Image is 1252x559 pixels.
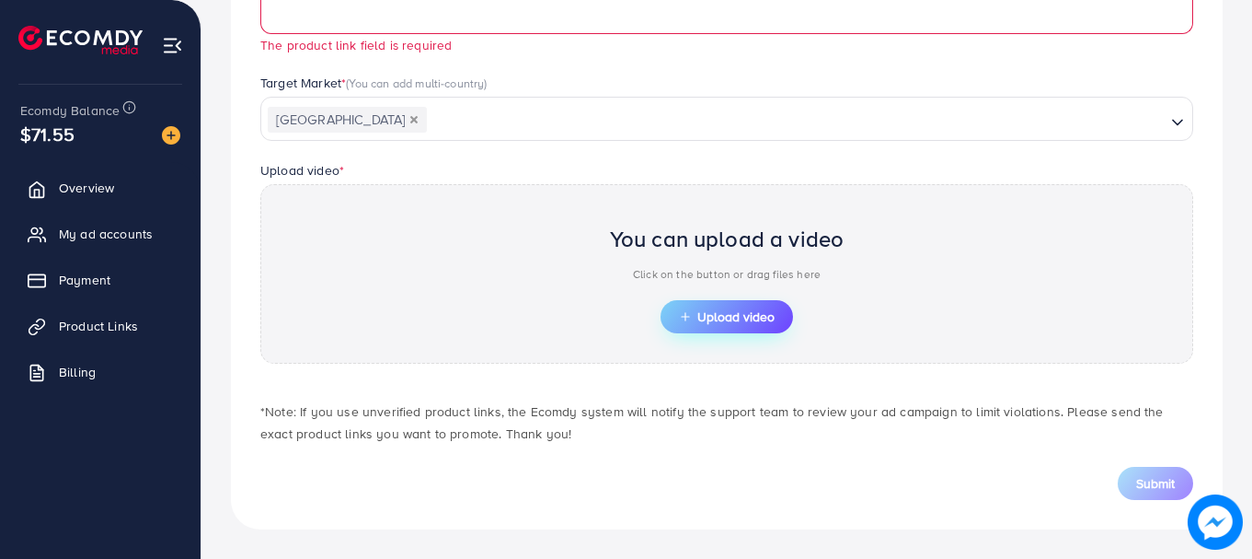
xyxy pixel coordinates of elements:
input: Search for option [429,106,1164,134]
img: image [1188,495,1243,550]
button: Deselect Pakistan [409,115,419,124]
img: logo [18,26,143,54]
div: Search for option [260,97,1193,141]
small: The product link field is required [260,36,452,53]
span: Billing [59,363,96,381]
span: Payment [59,271,110,289]
button: Upload video [660,300,793,333]
p: Click on the button or drag files here [610,263,844,285]
span: Product Links [59,317,138,335]
span: Submit [1136,474,1175,493]
span: Overview [59,179,114,197]
img: menu [162,35,183,56]
label: Upload video [260,161,344,180]
a: Payment [14,262,187,298]
button: Submit [1118,467,1193,500]
label: Target Market [260,74,488,92]
a: Billing [14,354,187,390]
span: My ad accounts [59,225,153,243]
span: (You can add multi-country) [346,75,487,91]
img: image [162,126,180,145]
a: My ad accounts [14,215,187,252]
span: $71.55 [20,121,75,147]
span: Upload video [679,310,775,323]
span: [GEOGRAPHIC_DATA] [268,107,427,133]
span: Ecomdy Balance [20,101,120,120]
a: Overview [14,169,187,206]
h2: You can upload a video [610,226,844,252]
p: *Note: If you use unverified product links, the Ecomdy system will notify the support team to rev... [260,401,1193,445]
a: Product Links [14,308,187,344]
